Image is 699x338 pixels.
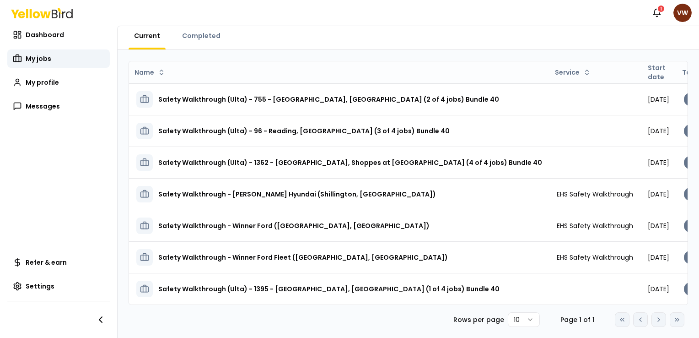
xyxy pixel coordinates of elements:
span: VW [673,4,692,22]
span: [DATE] [648,126,669,136]
span: EHS Safety Walkthrough [557,190,633,199]
h3: Safety Walkthrough - Winner Ford ([GEOGRAPHIC_DATA], [GEOGRAPHIC_DATA]) [158,218,430,234]
a: Current [129,31,166,40]
h3: Safety Walkthrough - [PERSON_NAME] Hyundai (Shillington, [GEOGRAPHIC_DATA]) [158,186,436,202]
a: Dashboard [7,26,110,44]
span: Settings [26,282,54,291]
span: [DATE] [648,190,669,199]
a: Refer & earn [7,253,110,272]
span: My jobs [26,54,51,63]
h3: Safety Walkthrough (Ulta) - 1395 - [GEOGRAPHIC_DATA], [GEOGRAPHIC_DATA] (1 of 4 jobs) Bundle 40 [158,281,500,297]
span: Refer & earn [26,258,67,267]
button: Name [131,65,169,80]
span: Messages [26,102,60,111]
span: Service [555,68,580,77]
div: 0 [684,282,698,296]
span: EHS Safety Walkthrough [557,253,633,262]
span: [DATE] [648,284,669,294]
span: [DATE] [648,95,669,104]
p: Rows per page [453,315,504,324]
a: Completed [177,31,226,40]
span: [DATE] [648,253,669,262]
button: Service [551,65,594,80]
span: EHS Safety Walkthrough [557,221,633,230]
span: Current [134,31,160,40]
div: 0 [684,124,698,138]
div: 0 [684,251,698,264]
th: Start date [640,61,677,83]
span: [DATE] [648,158,669,167]
div: 1 [657,5,665,13]
a: Messages [7,97,110,115]
span: Dashboard [26,30,64,39]
h3: Safety Walkthrough (Ulta) - 755 - [GEOGRAPHIC_DATA], [GEOGRAPHIC_DATA] (2 of 4 jobs) Bundle 40 [158,91,499,108]
h3: Safety Walkthrough (Ulta) - 96 - Reading, [GEOGRAPHIC_DATA] (3 of 4 jobs) Bundle 40 [158,123,450,139]
span: Name [134,68,154,77]
a: Settings [7,277,110,295]
a: My profile [7,73,110,92]
div: Page 1 of 1 [554,315,600,324]
div: 0 [684,187,698,201]
h3: Safety Walkthrough - Winner Ford Fleet ([GEOGRAPHIC_DATA], [GEOGRAPHIC_DATA]) [158,249,448,266]
div: 0 [684,219,698,233]
span: My profile [26,78,59,87]
div: 0 [684,93,698,106]
span: [DATE] [648,221,669,230]
a: My jobs [7,49,110,68]
span: Completed [182,31,220,40]
div: 0 [684,156,698,169]
h3: Safety Walkthrough (Ulta) - 1362 - [GEOGRAPHIC_DATA], Shoppes at [GEOGRAPHIC_DATA] (4 of 4 jobs) ... [158,154,542,171]
button: 1 [648,4,666,22]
